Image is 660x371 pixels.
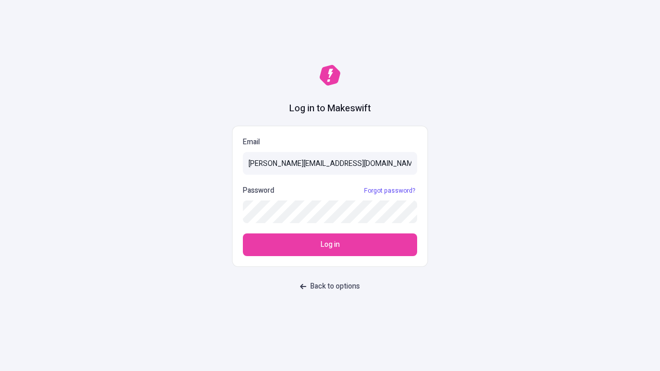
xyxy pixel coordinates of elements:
[289,102,371,115] h1: Log in to Makeswift
[243,233,417,256] button: Log in
[243,137,417,148] p: Email
[294,277,366,296] button: Back to options
[310,281,360,292] span: Back to options
[321,239,340,250] span: Log in
[243,152,417,175] input: Email
[362,187,417,195] a: Forgot password?
[243,185,274,196] p: Password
